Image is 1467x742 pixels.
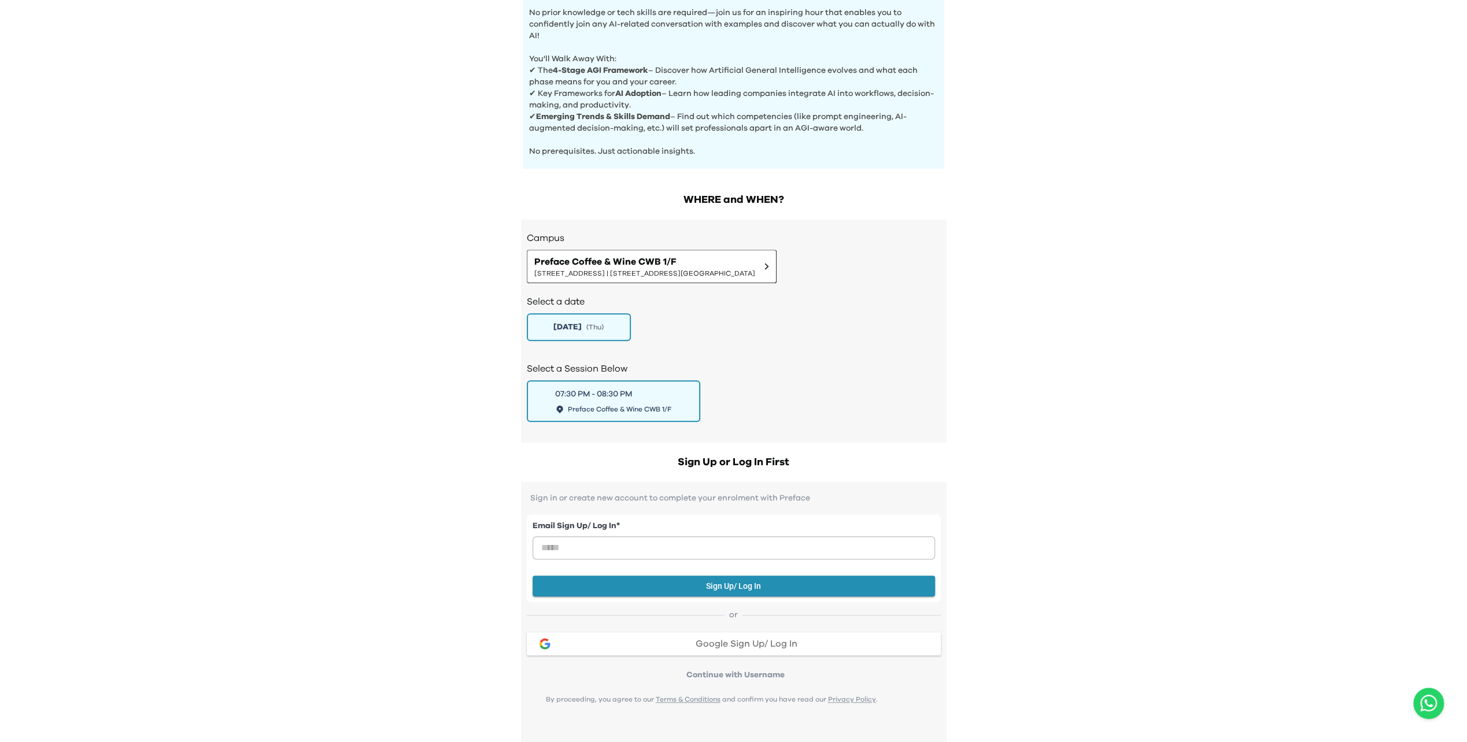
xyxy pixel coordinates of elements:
p: ✔ The – Discover how Artificial General Intelligence evolves and what each phase means for you an... [529,65,938,88]
span: or [725,609,742,621]
a: Privacy Policy [828,696,876,703]
h2: Select a Session Below [527,362,941,376]
b: AI Adoption [615,90,662,98]
div: 07:30 PM - 08:30 PM [555,388,632,400]
p: ✔ Key Frameworks for – Learn how leading companies integrate AI into workflows, decision-making, ... [529,88,938,111]
a: Chat with us on WhatsApp [1413,688,1444,719]
p: Continue with Username [530,669,941,681]
span: Preface Coffee & Wine CWB 1/F [534,255,755,269]
span: [STREET_ADDRESS] | [STREET_ADDRESS][GEOGRAPHIC_DATA] [534,269,755,278]
span: Google Sign Up/ Log In [696,639,797,648]
button: [DATE](Thu) [527,313,631,341]
button: Open WhatsApp chat [1413,688,1444,719]
button: Preface Coffee & Wine CWB 1/F[STREET_ADDRESS] | [STREET_ADDRESS][GEOGRAPHIC_DATA] [527,250,777,283]
label: Email Sign Up/ Log In * [533,520,935,532]
span: Preface Coffee & Wine CWB 1/F [568,405,671,414]
h2: Select a date [527,295,941,309]
b: 4-Stage AGI Framework [553,66,648,75]
span: ( Thu ) [586,322,604,332]
h2: WHERE and WHEN? [521,192,947,208]
p: ✔ – Find out which competencies (like prompt engineering, AI-augmented decision-making, etc.) wil... [529,111,938,134]
button: 07:30 PM - 08:30 PMPreface Coffee & Wine CWB 1/F [527,380,700,422]
span: [DATE] [553,321,582,333]
button: Sign Up/ Log In [533,576,935,597]
p: No prerequisites. Just actionable insights. [529,134,938,157]
a: Terms & Conditions [656,696,720,703]
button: google loginGoogle Sign Up/ Log In [527,632,941,655]
h2: Sign Up or Log In First [521,454,947,470]
img: google login [538,637,552,651]
h3: Campus [527,231,941,245]
b: Emerging Trends & Skills Demand [536,113,670,121]
p: You'll Walk Away With: [529,42,938,65]
p: By proceeding, you agree to our and confirm you have read our . [527,695,897,704]
p: Sign in or create new account to complete your enrolment with Preface [527,494,941,503]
